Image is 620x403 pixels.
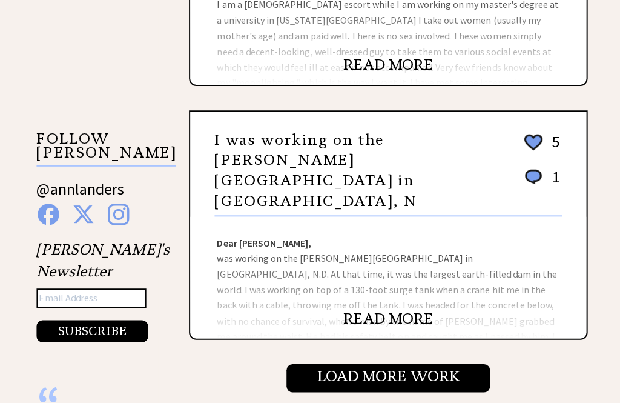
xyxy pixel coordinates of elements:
div: was working on the [PERSON_NAME][GEOGRAPHIC_DATA] in [GEOGRAPHIC_DATA], N.D. At that time, it was... [189,215,582,336]
strong: Dear [PERSON_NAME], [216,235,309,247]
img: message_round%201.png [519,166,541,185]
button: SUBSCRIBE [36,318,147,340]
img: x%20blue.png [72,202,94,224]
a: READ MORE [341,307,430,325]
a: @annlanders [36,178,124,210]
td: 5 [542,130,557,164]
p: FOLLOW [PERSON_NAME] [36,131,175,165]
a: READ MORE [341,55,430,73]
a: I was working on the [PERSON_NAME][GEOGRAPHIC_DATA] in [GEOGRAPHIC_DATA], N [213,130,414,209]
img: facebook%20blue.png [38,202,59,224]
img: instagram%20blue.png [107,202,128,224]
td: 1 [542,165,557,198]
div: [PERSON_NAME]'s Newsletter [36,237,168,340]
input: Load More Work [285,362,487,390]
img: heart_outline%202.png [519,131,541,152]
input: Email Address [36,287,145,306]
